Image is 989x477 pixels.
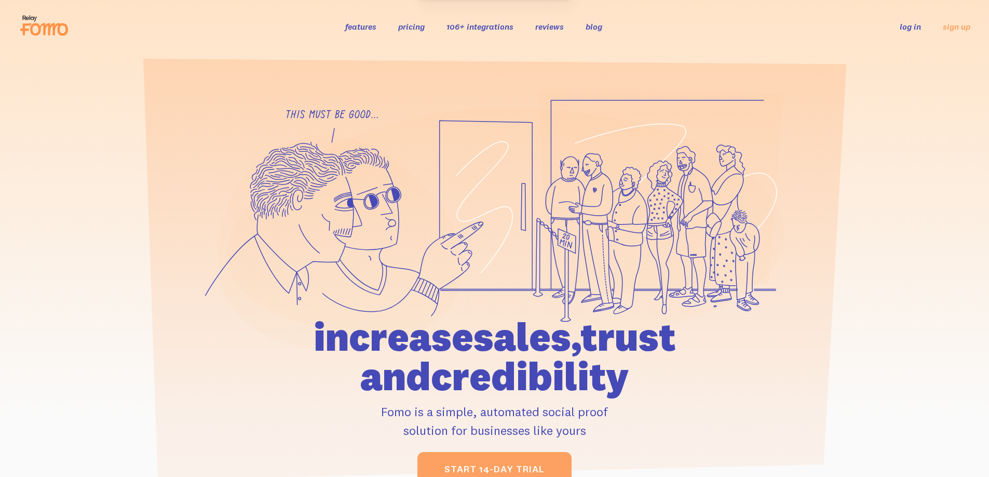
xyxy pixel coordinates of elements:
h1: increase sales, trust and credibility [254,317,735,396]
a: pricing [398,21,425,32]
a: blog [586,21,602,32]
p: Fomo is a simple, automated social proof solution for businesses like yours [254,402,735,440]
a: log in [900,21,921,32]
a: features [345,21,376,32]
a: reviews [535,21,564,32]
a: sign up [943,21,970,32]
a: 106+ integrations [446,21,513,32]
